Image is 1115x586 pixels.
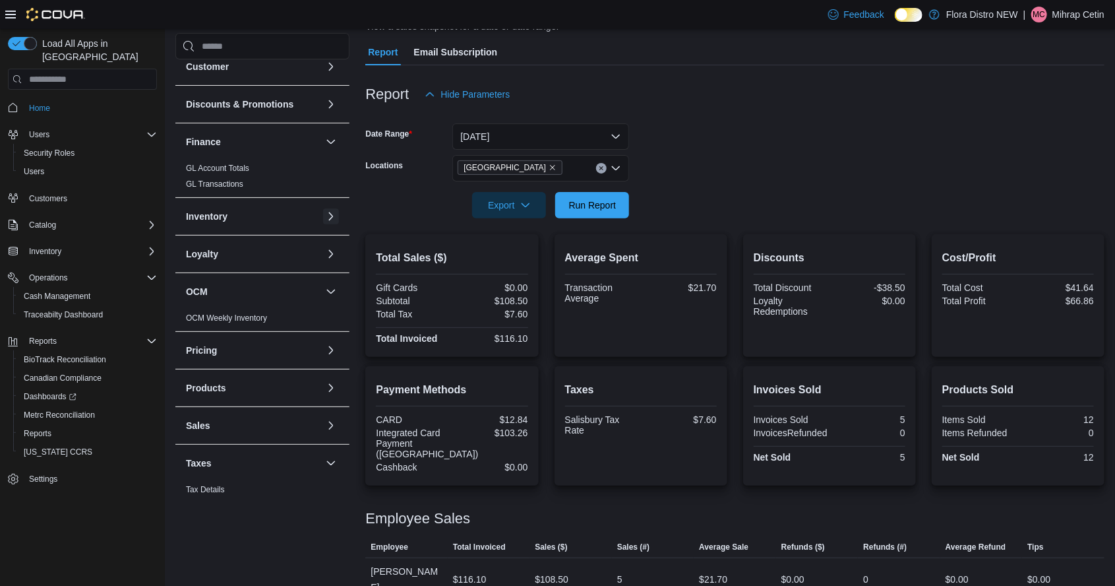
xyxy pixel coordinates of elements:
[754,452,791,463] strong: Net Sold
[24,244,157,259] span: Inventory
[454,462,527,472] div: $0.00
[365,511,470,527] h3: Employee Sales
[371,542,408,552] span: Employee
[565,414,638,436] div: Salisbury Tax Rate
[186,98,293,111] h3: Discounts & Promotions
[942,296,1015,306] div: Total Profit
[832,452,905,463] div: 5
[186,485,225,494] a: Tax Details
[3,269,162,287] button: Operations
[454,414,527,425] div: $12.84
[376,428,478,459] div: Integrated Card Payment ([GEOGRAPHIC_DATA])
[18,389,82,405] a: Dashboards
[454,282,527,293] div: $0.00
[754,382,905,398] h2: Invoices Sold
[1023,7,1026,22] p: |
[942,282,1015,293] div: Total Cost
[186,135,221,148] h3: Finance
[3,189,162,208] button: Customers
[13,406,162,424] button: Metrc Reconciliation
[376,296,449,306] div: Subtotal
[565,282,638,304] div: Transaction Average
[754,296,827,317] div: Loyalty Redemptions
[13,162,162,181] button: Users
[323,342,339,358] button: Pricing
[29,246,61,257] span: Inventory
[419,81,515,108] button: Hide Parameters
[946,7,1018,22] p: Flora Distro NEW
[18,370,157,386] span: Canadian Compliance
[535,542,567,552] span: Sales ($)
[186,285,320,298] button: OCM
[186,344,217,357] h3: Pricing
[13,387,162,406] a: Dashboards
[186,457,320,470] button: Taxes
[3,216,162,234] button: Catalog
[29,193,67,204] span: Customers
[24,391,76,402] span: Dashboards
[569,199,617,212] span: Run Report
[24,291,90,302] span: Cash Management
[186,164,249,173] a: GL Account Totals
[942,250,1094,266] h2: Cost/Profit
[186,210,227,223] h3: Inventory
[24,270,73,286] button: Operations
[1031,7,1047,22] div: Mihrap Cetin
[29,273,68,283] span: Operations
[24,99,157,115] span: Home
[549,164,557,172] button: Remove Salisbury from selection in this group
[1027,542,1043,552] span: Tips
[13,287,162,306] button: Cash Management
[844,8,884,21] span: Feedback
[472,192,546,218] button: Export
[186,457,212,470] h3: Taxes
[24,217,61,233] button: Catalog
[323,246,339,262] button: Loyalty
[942,414,1015,425] div: Items Sold
[3,98,162,117] button: Home
[18,370,107,386] a: Canadian Compliance
[1052,7,1104,22] p: Mihrap Cetin
[24,166,44,177] span: Users
[365,160,403,171] label: Locations
[186,419,210,432] h3: Sales
[186,179,243,189] span: GL Transactions
[175,482,349,519] div: Taxes
[18,407,157,423] span: Metrc Reconciliation
[617,542,649,552] span: Sales (#)
[186,60,229,73] h3: Customer
[1021,452,1094,463] div: 12
[644,414,717,425] div: $7.60
[29,129,49,140] span: Users
[24,148,75,158] span: Security Roles
[29,336,57,346] span: Reports
[565,250,717,266] h2: Average Spent
[24,428,51,439] span: Reports
[186,60,320,73] button: Customer
[365,129,412,139] label: Date Range
[644,282,717,293] div: $21.70
[29,474,57,484] span: Settings
[895,8,922,22] input: Dark Mode
[186,247,320,261] button: Loyalty
[323,418,339,434] button: Sales
[18,444,157,460] span: Washington CCRS
[18,307,108,323] a: Traceabilty Dashboard
[186,419,320,432] button: Sales
[24,191,73,207] a: Customers
[24,333,157,349] span: Reports
[24,447,92,457] span: [US_STATE] CCRS
[376,309,449,319] div: Total Tax
[458,160,562,175] span: Salisbury
[24,471,63,487] a: Settings
[186,247,218,261] h3: Loyalty
[18,145,157,161] span: Security Roles
[1021,414,1094,425] div: 12
[453,542,506,552] span: Total Invoiced
[565,382,717,398] h2: Taxes
[946,542,1006,552] span: Average Refund
[555,192,629,218] button: Run Report
[376,382,527,398] h2: Payment Methods
[440,88,510,101] span: Hide Parameters
[18,307,157,323] span: Traceabilty Dashboard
